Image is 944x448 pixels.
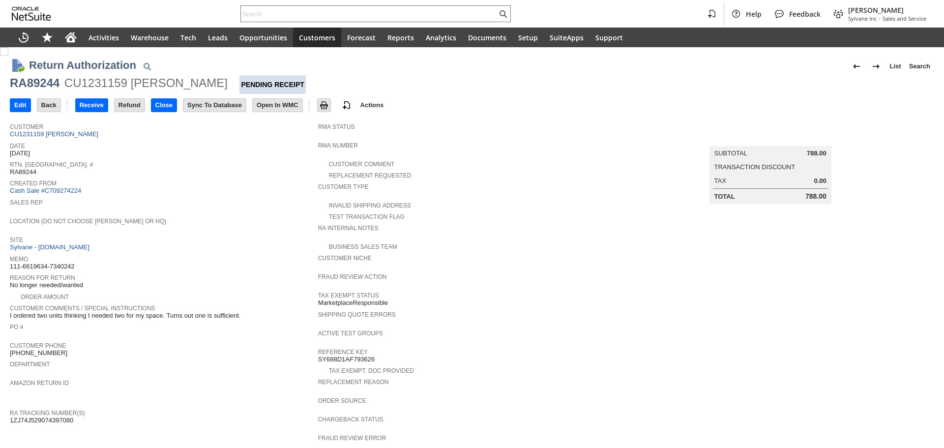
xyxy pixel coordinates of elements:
span: Activities [88,33,119,42]
span: SuiteApps [550,33,584,42]
div: CU1231159 [PERSON_NAME] [64,75,228,91]
a: Customer Comment [329,161,395,168]
span: Documents [468,33,506,42]
span: 788.00 [807,149,826,157]
a: Actions [356,101,388,109]
span: Opportunities [239,33,287,42]
a: Customer Type [318,183,369,190]
a: Test Transaction Flag [329,213,405,220]
a: Customer Niche [318,255,372,262]
a: Customer Comments / Special Instructions [10,305,155,312]
a: Tech [175,28,202,47]
input: Back [37,99,60,112]
a: Cash Sale #C709274224 [10,187,81,194]
span: Warehouse [131,33,169,42]
span: 111-6619634-7340242 [10,263,75,270]
span: Help [746,9,762,19]
a: Department [10,361,50,368]
a: CU1231159 [PERSON_NAME] [10,130,101,138]
span: 788.00 [805,192,826,201]
a: Reports [382,28,420,47]
span: Support [595,33,623,42]
a: Tax [714,177,726,184]
a: Customers [293,28,341,47]
span: - [879,15,881,22]
span: Customers [299,33,335,42]
a: Sales Rep [10,199,43,206]
a: Transaction Discount [714,163,796,171]
input: Receive [76,99,108,112]
svg: Home [65,31,77,43]
span: MarketplaceResponsible [318,299,388,307]
span: Forecast [347,33,376,42]
a: Search [905,59,934,74]
a: Documents [462,28,512,47]
img: Previous [851,60,862,72]
span: Sales and Service [883,15,926,22]
a: Shipping Quote Errors [318,311,396,318]
img: Print [318,99,330,111]
span: Tech [180,33,196,42]
a: Reason For Return [10,274,75,281]
a: Rtn. [GEOGRAPHIC_DATA]. # [10,161,93,168]
a: Memo [10,256,28,263]
a: Activities [83,28,125,47]
svg: logo [12,7,51,21]
a: Customer [10,123,43,130]
a: RMA Status [318,123,355,130]
span: Leads [208,33,228,42]
a: RA Tracking Number(s) [10,410,85,417]
span: I ordered two units thinking I needed two for my space. Turns out one is sufficient. [10,312,240,320]
span: Setup [518,33,538,42]
a: Fraud Review Action [318,273,387,280]
a: Chargeback Status [318,416,383,423]
input: Search [241,8,497,20]
a: Amazon Return ID [10,380,69,387]
a: SuiteApps [544,28,590,47]
a: Location (Do Not Choose [PERSON_NAME] or HQ) [10,218,166,225]
a: Reference Key [318,349,368,356]
img: add-record.svg [341,99,353,111]
span: Feedback [789,9,821,19]
a: RMA Number [318,142,358,149]
input: Print [318,99,330,112]
span: [DATE] [10,149,30,157]
a: Forecast [341,28,382,47]
a: Leads [202,28,234,47]
span: 0.00 [814,177,826,185]
a: Home [59,28,83,47]
a: Date [10,143,25,149]
a: Customer Phone [10,342,66,349]
a: Tax Exempt. Doc Provided [329,367,414,374]
img: Quick Find [141,60,153,72]
a: Order Source [318,397,366,404]
svg: Search [497,8,509,20]
a: Order Amount [21,294,69,300]
img: Next [870,60,882,72]
div: Pending Receipt [239,75,305,94]
a: Tax Exempt Status [318,292,379,299]
a: Subtotal [714,149,747,157]
span: Analytics [426,33,456,42]
a: Opportunities [234,28,293,47]
svg: Shortcuts [41,31,53,43]
a: RA Internal Notes [318,225,379,232]
a: Fraud Review Error [318,435,386,442]
a: Created From [10,180,57,187]
a: Replacement Requested [329,172,412,179]
a: Setup [512,28,544,47]
a: Total [714,193,735,200]
span: [PHONE_NUMBER] [10,349,67,357]
input: Refund [115,99,145,112]
span: No longer needed/wanted [10,281,83,289]
input: Open In WMC [253,99,302,112]
a: Active Test Groups [318,330,383,337]
a: Invalid Shipping Address [329,202,411,209]
span: RA89244 [10,168,36,176]
svg: Recent Records [18,31,29,43]
a: Site [10,237,23,243]
a: List [886,59,905,74]
a: Business Sales Team [329,243,397,250]
caption: Summary [709,130,831,146]
span: Sylvane Inc [848,15,877,22]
